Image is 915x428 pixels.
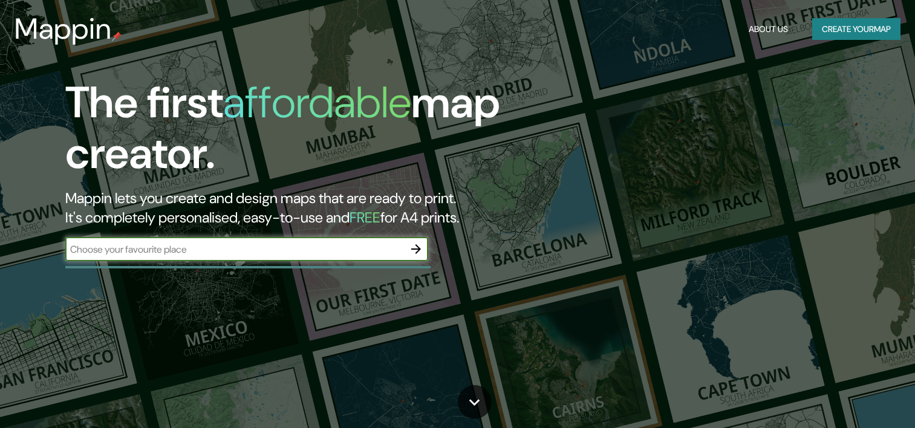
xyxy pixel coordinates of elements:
h1: The first map creator. [65,77,523,189]
iframe: Help widget launcher [807,381,902,415]
button: Create yourmap [812,18,900,41]
h5: FREE [350,208,380,227]
h2: Mappin lets you create and design maps that are ready to print. It's completely personalised, eas... [65,189,523,227]
img: mappin-pin [112,31,122,41]
button: About Us [744,18,793,41]
input: Choose your favourite place [65,242,404,256]
h3: Mappin [15,12,112,46]
h1: affordable [223,74,411,131]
